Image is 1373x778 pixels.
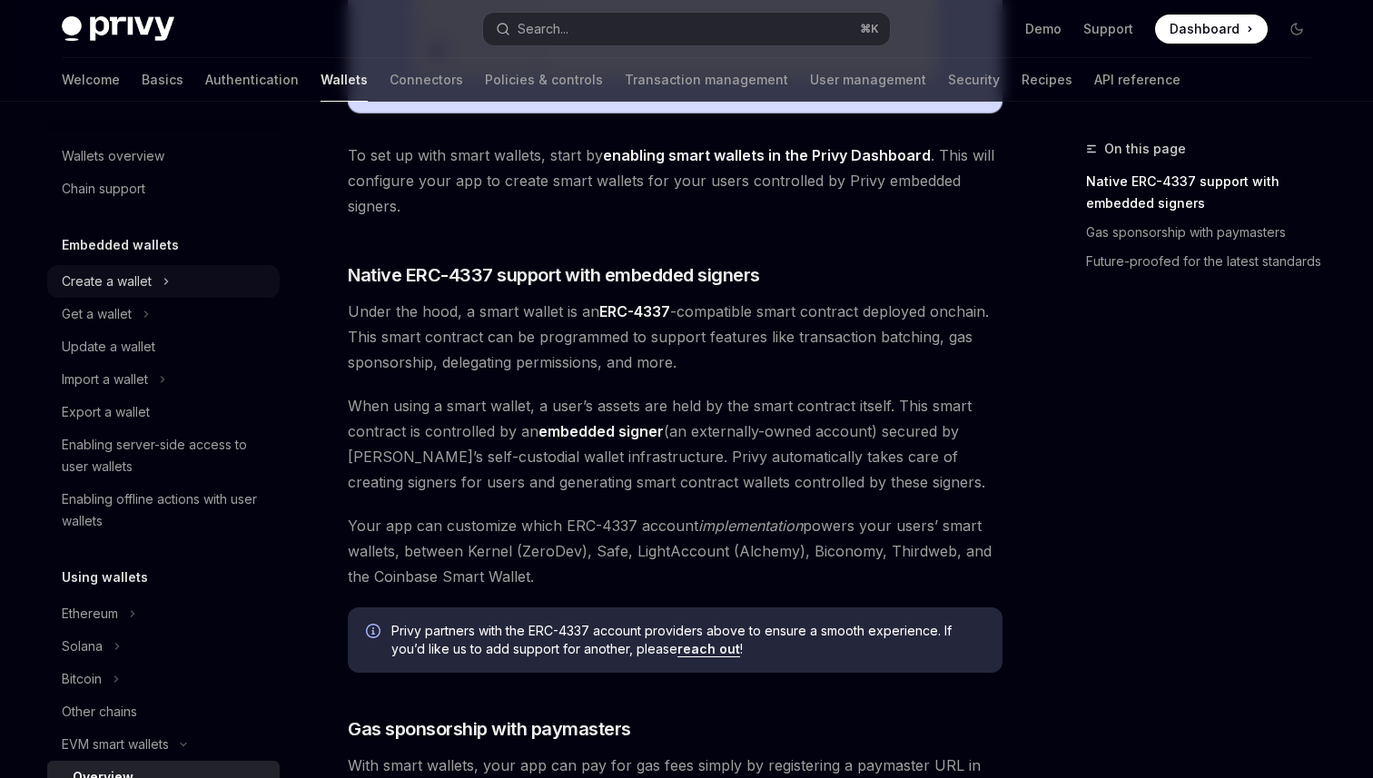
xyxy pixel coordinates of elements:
span: Native ERC-4337 support with embedded signers [348,262,760,288]
a: ERC-4337 [599,302,670,321]
div: Enabling offline actions with user wallets [62,488,269,532]
a: Policies & controls [485,58,603,102]
a: enabling smart wallets in the Privy Dashboard [603,146,931,165]
a: API reference [1094,58,1180,102]
button: Toggle dark mode [1282,15,1311,44]
div: Get a wallet [62,303,132,325]
span: Dashboard [1170,20,1240,38]
a: Export a wallet [47,396,280,428]
span: When using a smart wallet, a user’s assets are held by the smart contract itself. This smart cont... [348,393,1003,495]
button: Search...⌘K [483,13,890,45]
img: dark logo [62,16,174,42]
div: EVM smart wallets [62,734,169,755]
div: Import a wallet [62,369,148,390]
span: To set up with smart wallets, start by . This will configure your app to create smart wallets for... [348,143,1003,219]
a: Connectors [390,58,463,102]
div: Other chains [62,701,137,723]
a: Wallets overview [47,140,280,172]
span: ⌘ K [860,22,879,36]
div: Enabling server-side access to user wallets [62,434,269,478]
a: Enabling server-side access to user wallets [47,428,280,483]
a: Enabling offline actions with user wallets [47,483,280,537]
a: Support [1083,20,1133,38]
a: Gas sponsorship with paymasters [1086,218,1326,247]
a: Chain support [47,172,280,205]
h5: Embedded wallets [62,234,179,256]
a: Welcome [62,58,120,102]
a: Transaction management [625,58,788,102]
a: Recipes [1022,58,1072,102]
div: Chain support [62,178,145,200]
a: Future-proofed for the latest standards [1086,247,1326,276]
a: Dashboard [1155,15,1268,44]
div: Create a wallet [62,271,152,292]
strong: embedded signer [538,422,664,440]
a: Demo [1025,20,1062,38]
span: Privy partners with the ERC-4337 account providers above to ensure a smooth experience. If you’d ... [391,622,984,658]
a: Wallets [321,58,368,102]
div: Update a wallet [62,336,155,358]
span: Under the hood, a smart wallet is an -compatible smart contract deployed onchain. This smart cont... [348,299,1003,375]
div: Wallets overview [62,145,164,167]
svg: Info [366,624,384,642]
a: Basics [142,58,183,102]
em: implementation [698,517,803,535]
a: Other chains [47,695,280,728]
a: Native ERC-4337 support with embedded signers [1086,167,1326,218]
a: User management [810,58,926,102]
div: Search... [518,18,568,40]
span: On this page [1104,138,1186,160]
div: Export a wallet [62,401,150,423]
a: Authentication [205,58,299,102]
span: Your app can customize which ERC-4337 account powers your users’ smart wallets, between Kernel (Z... [348,513,1003,589]
a: Security [948,58,1000,102]
div: Bitcoin [62,668,102,690]
a: Update a wallet [47,330,280,363]
div: Solana [62,635,103,657]
a: reach out [677,641,740,657]
div: Ethereum [62,603,118,625]
h5: Using wallets [62,566,148,588]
